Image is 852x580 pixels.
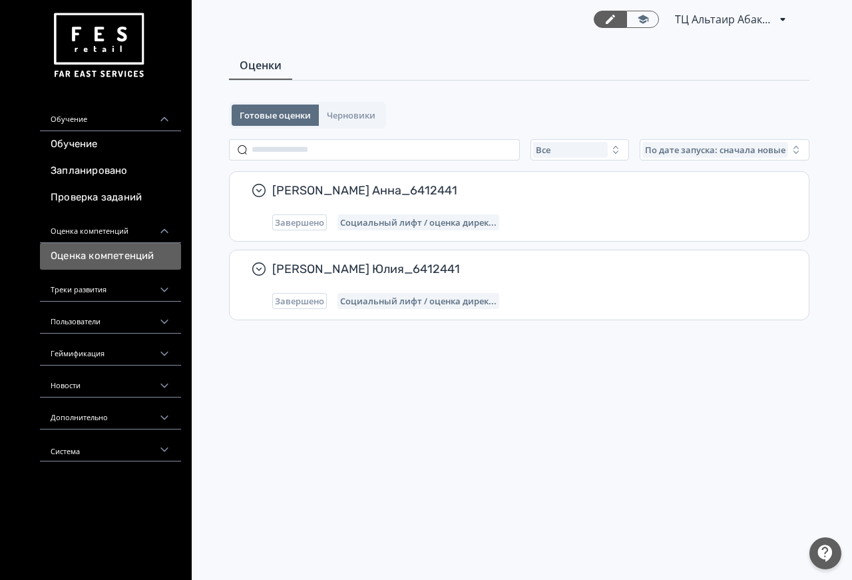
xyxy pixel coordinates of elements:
[40,430,181,461] div: Система
[40,158,181,184] a: Запланировано
[40,211,181,243] div: Оценка компетенций
[51,8,146,83] img: https://files.teachbase.ru/system/account/57463/logo/medium-936fc5084dd2c598f50a98b9cbe0469a.png
[232,105,319,126] button: Готовые оценки
[40,243,181,270] a: Оценка компетенций
[40,398,181,430] div: Дополнительно
[275,217,324,228] span: Завершено
[327,110,375,121] span: Черновики
[272,261,777,277] span: [PERSON_NAME] Юлия_6412441
[240,57,282,73] span: Оценки
[340,217,497,228] span: Социальный лифт / оценка директора магазина
[40,99,181,131] div: Обучение
[40,334,181,366] div: Геймификация
[40,366,181,398] div: Новости
[626,11,659,28] a: Переключиться в режим ученика
[645,145,785,155] span: По дате запуска: сначала новые
[240,110,311,121] span: Готовые оценки
[40,131,181,158] a: Обучение
[531,139,629,160] button: Все
[40,270,181,302] div: Треки развития
[40,184,181,211] a: Проверка заданий
[272,182,777,198] span: [PERSON_NAME] Анна_6412441
[675,11,775,27] span: ТЦ Альтаир Абакан СИН 6412441
[640,139,809,160] button: По дате запуска: сначала новые
[340,296,497,306] span: Социальный лифт / оценка директора магазина
[275,296,324,306] span: Завершено
[536,145,550,155] span: Все
[40,302,181,334] div: Пользователи
[319,105,383,126] button: Черновики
